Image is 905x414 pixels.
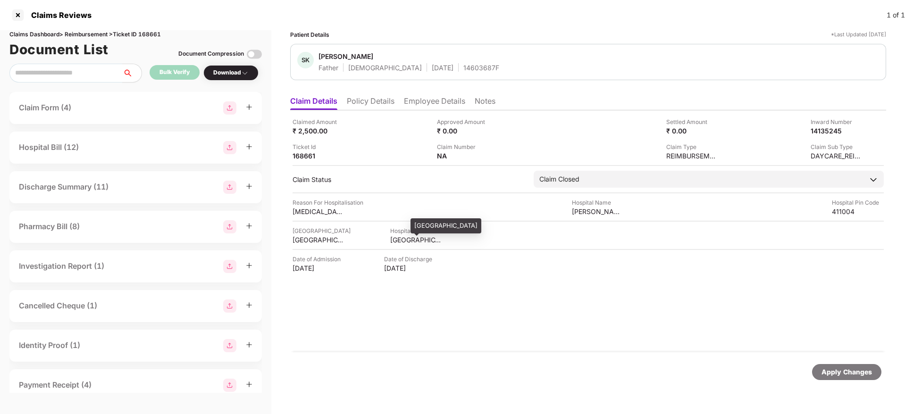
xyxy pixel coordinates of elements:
[213,68,249,77] div: Download
[293,151,344,160] div: 168661
[432,63,453,72] div: [DATE]
[811,151,863,160] div: DAYCARE_REIMBURSEMENT
[293,235,344,244] div: [GEOGRAPHIC_DATA]
[887,10,905,20] div: 1 of 1
[178,50,244,58] div: Document Compression
[159,68,190,77] div: Bulk Verify
[572,198,624,207] div: Hospital Name
[19,379,92,391] div: Payment Receipt (4)
[19,221,80,232] div: Pharmacy Bill (8)
[832,198,884,207] div: Hospital Pin Code
[241,69,249,77] img: svg+xml;base64,PHN2ZyBpZD0iRHJvcGRvd24tMzJ4MzIiIHhtbG5zPSJodHRwOi8vd3d3LnczLm9yZy8yMDAwL3N2ZyIgd2...
[572,207,624,216] div: [PERSON_NAME][GEOGRAPHIC_DATA]
[390,226,442,235] div: Hospital State
[246,143,252,150] span: plus
[475,96,495,110] li: Notes
[539,174,579,184] div: Claim Closed
[246,381,252,388] span: plus
[247,47,262,62] img: svg+xml;base64,PHN2ZyBpZD0iVG9nZ2xlLTMyeDMyIiB4bWxucz0iaHR0cDovL3d3dy53My5vcmcvMjAwMC9zdmciIHdpZH...
[666,151,718,160] div: REIMBURSEMENT
[347,96,394,110] li: Policy Details
[811,117,863,126] div: Inward Number
[223,181,236,194] img: svg+xml;base64,PHN2ZyBpZD0iR3JvdXBfMjg4MTMiIGRhdGEtbmFtZT0iR3JvdXAgMjg4MTMiIHhtbG5zPSJodHRwOi8vd3...
[384,264,436,273] div: [DATE]
[223,101,236,115] img: svg+xml;base64,PHN2ZyBpZD0iR3JvdXBfMjg4MTMiIGRhdGEtbmFtZT0iR3JvdXAgMjg4MTMiIHhtbG5zPSJodHRwOi8vd3...
[811,142,863,151] div: Claim Sub Type
[411,218,481,233] div: [GEOGRAPHIC_DATA]
[463,63,499,72] div: 14603687F
[223,220,236,233] img: svg+xml;base64,PHN2ZyBpZD0iR3JvdXBfMjg4MTMiIGRhdGEtbmFtZT0iR3JvdXAgMjg4MTMiIHhtbG5zPSJodHRwOi8vd3...
[293,198,363,207] div: Reason For Hospitalisation
[293,207,344,216] div: [MEDICAL_DATA]
[223,141,236,154] img: svg+xml;base64,PHN2ZyBpZD0iR3JvdXBfMjg4MTMiIGRhdGEtbmFtZT0iR3JvdXAgMjg4MTMiIHhtbG5zPSJodHRwOi8vd3...
[437,117,489,126] div: Approved Amount
[25,10,92,20] div: Claims Reviews
[19,181,109,193] div: Discharge Summary (11)
[223,339,236,352] img: svg+xml;base64,PHN2ZyBpZD0iR3JvdXBfMjg4MTMiIGRhdGEtbmFtZT0iR3JvdXAgMjg4MTMiIHhtbG5zPSJodHRwOi8vd3...
[293,126,344,135] div: ₹ 2,500.00
[297,52,314,68] div: SK
[246,341,252,348] span: plus
[293,226,351,235] div: [GEOGRAPHIC_DATA]
[437,142,489,151] div: Claim Number
[348,63,422,72] div: [DEMOGRAPHIC_DATA]
[122,69,142,77] span: search
[390,235,442,244] div: [GEOGRAPHIC_DATA]
[246,262,252,269] span: plus
[19,141,79,153] div: Hospital Bill (12)
[223,299,236,313] img: svg+xml;base64,PHN2ZyBpZD0iR3JvdXBfMjg4MTMiIGRhdGEtbmFtZT0iR3JvdXAgMjg4MTMiIHhtbG5zPSJodHRwOi8vd3...
[384,255,436,264] div: Date of Discharge
[666,126,718,135] div: ₹ 0.00
[9,30,262,39] div: Claims Dashboard > Reimbursement > Ticket ID 168661
[832,207,884,216] div: 411004
[318,52,373,61] div: [PERSON_NAME]
[246,223,252,229] span: plus
[666,142,718,151] div: Claim Type
[811,126,863,135] div: 14135245
[19,102,71,114] div: Claim Form (4)
[246,302,252,308] span: plus
[869,175,878,184] img: downArrowIcon
[19,300,97,312] div: Cancelled Cheque (1)
[290,30,329,39] div: Patient Details
[666,117,718,126] div: Settled Amount
[290,96,337,110] li: Claim Details
[122,64,142,83] button: search
[246,183,252,190] span: plus
[246,104,252,110] span: plus
[404,96,465,110] li: Employee Details
[293,255,344,264] div: Date of Admission
[223,379,236,392] img: svg+xml;base64,PHN2ZyBpZD0iR3JvdXBfMjg4MTMiIGRhdGEtbmFtZT0iR3JvdXAgMjg4MTMiIHhtbG5zPSJodHRwOi8vd3...
[9,39,109,60] h1: Document List
[318,63,338,72] div: Father
[293,175,524,184] div: Claim Status
[293,264,344,273] div: [DATE]
[223,260,236,273] img: svg+xml;base64,PHN2ZyBpZD0iR3JvdXBfMjg4MTMiIGRhdGEtbmFtZT0iR3JvdXAgMjg4MTMiIHhtbG5zPSJodHRwOi8vd3...
[831,30,886,39] div: *Last Updated [DATE]
[293,142,344,151] div: Ticket Id
[293,117,344,126] div: Claimed Amount
[19,260,104,272] div: Investigation Report (1)
[437,126,489,135] div: ₹ 0.00
[821,367,872,377] div: Apply Changes
[19,339,80,351] div: Identity Proof (1)
[437,151,489,160] div: NA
